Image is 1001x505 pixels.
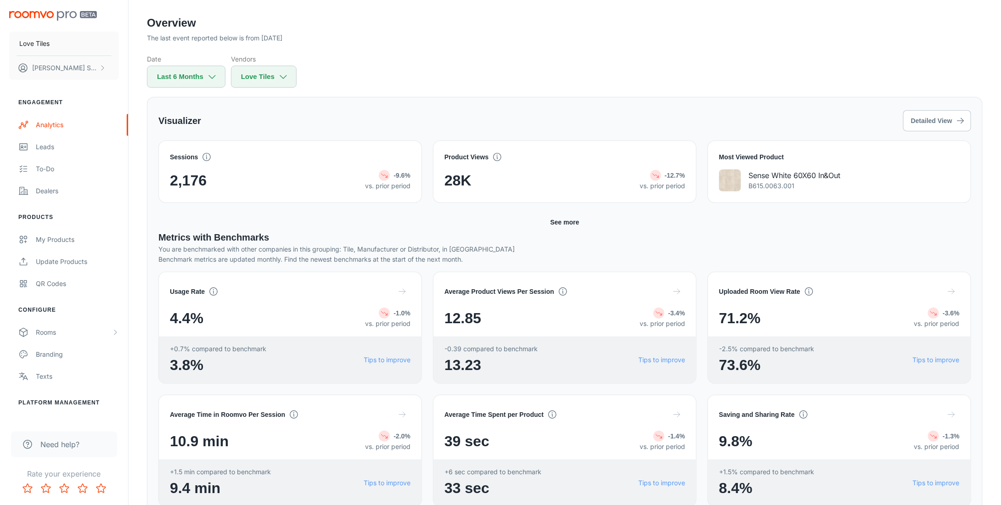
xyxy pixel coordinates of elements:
h4: Average Product Views Per Session [444,286,554,297]
p: vs. prior period [640,442,685,452]
h5: Vendors [231,54,297,64]
div: My Products [36,235,119,245]
span: 28K [444,169,472,191]
button: Rate 4 star [73,479,92,498]
h4: Average Time Spent per Product [444,410,544,420]
span: -2.5% compared to benchmark [719,344,814,354]
span: 33 sec [444,477,541,499]
span: 12.85 [444,307,481,329]
h4: Usage Rate [170,286,205,297]
strong: -2.0% [394,432,411,440]
div: Rooms [36,327,112,337]
span: 3.8% [170,354,266,376]
span: +1.5% compared to benchmark [719,467,814,477]
span: 13.23 [444,354,538,376]
span: 10.9 min [170,430,229,452]
span: 8.4% [719,477,814,499]
h4: Sessions [170,152,198,162]
p: vs. prior period [640,181,685,191]
p: vs. prior period [365,181,411,191]
div: Texts [36,371,119,382]
div: To-do [36,164,119,174]
p: vs. prior period [914,319,960,329]
button: Rate 3 star [55,479,73,498]
img: Roomvo PRO Beta [9,11,97,21]
p: Benchmark metrics are updated monthly. Find the newest benchmarks at the start of the next month. [158,254,971,264]
a: Tips to improve [638,355,685,365]
p: The last event reported below is from [DATE] [147,33,282,43]
p: You are benchmarked with other companies in this grouping: Tile, Manufacturer or Distributor, in ... [158,244,971,254]
button: Rate 5 star [92,479,110,498]
strong: -1.0% [394,309,411,317]
button: Last 6 Months [147,66,225,88]
p: vs. prior period [365,319,411,329]
a: Tips to improve [913,355,960,365]
button: Love Tiles [9,32,119,56]
h5: Metrics with Benchmarks [158,230,971,244]
p: B615.0063.001 [748,181,841,191]
h5: Visualizer [158,114,201,128]
span: 71.2% [719,307,761,329]
span: 73.6% [719,354,814,376]
button: Detailed View [903,110,971,131]
span: 9.4 min [170,477,271,499]
span: -0.39 compared to benchmark [444,344,538,354]
div: Branding [36,349,119,359]
p: Love Tiles [19,39,50,49]
strong: -9.6% [394,172,411,179]
p: vs. prior period [640,319,685,329]
button: Rate 2 star [37,479,55,498]
p: Sense White 60X60 In&Out [748,170,841,181]
div: Update Products [36,257,119,267]
span: +0.7% compared to benchmark [170,344,266,354]
a: Tips to improve [638,478,685,488]
p: vs. prior period [914,442,960,452]
span: +1.5 min compared to benchmark [170,467,271,477]
a: Tips to improve [913,478,960,488]
p: vs. prior period [365,442,411,452]
strong: -1.4% [668,432,685,440]
div: Leads [36,142,119,152]
h2: Overview [147,15,983,31]
button: [PERSON_NAME] Serodio [9,56,119,80]
strong: -3.4% [668,309,685,317]
img: Sense White 60X60 In&Out [719,169,741,191]
h4: Average Time in Roomvo Per Session [170,410,285,420]
div: QR Codes [36,279,119,289]
span: 2,176 [170,169,207,191]
div: Dealers [36,186,119,196]
strong: -1.3% [943,432,960,440]
h4: Uploaded Room View Rate [719,286,800,297]
span: 9.8% [719,430,753,452]
span: Need help? [40,439,79,450]
span: 4.4% [170,307,203,329]
div: User Administration [36,420,119,430]
h4: Product Views [444,152,489,162]
strong: -3.6% [943,309,960,317]
p: [PERSON_NAME] Serodio [32,63,97,73]
strong: -12.7% [665,172,685,179]
span: +6 sec compared to benchmark [444,467,541,477]
div: Analytics [36,120,119,130]
h4: Most Viewed Product [719,152,960,162]
button: See more [546,214,583,230]
span: 39 sec [444,430,489,452]
button: Love Tiles [231,66,297,88]
h5: Date [147,54,225,64]
button: Rate 1 star [18,479,37,498]
h4: Saving and Sharing Rate [719,410,795,420]
a: Tips to improve [364,355,411,365]
p: Rate your experience [7,468,121,479]
a: Tips to improve [364,478,411,488]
